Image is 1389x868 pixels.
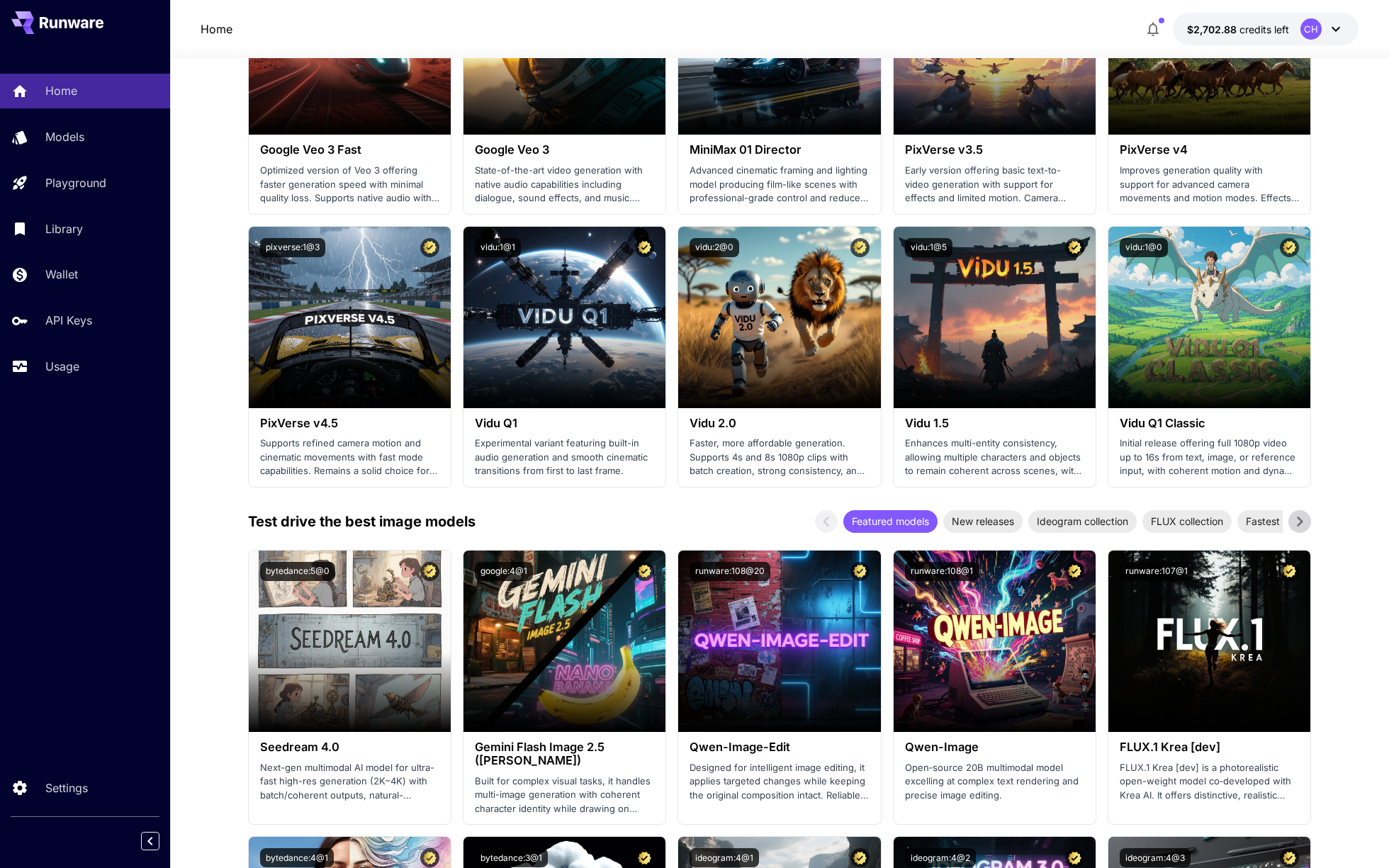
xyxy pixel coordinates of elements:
button: vidu:1@1 [475,238,521,257]
p: Open‑source 20B multimodal model excelling at complex text rendering and precise image editing. [905,761,1084,803]
button: Certified Model – Vetted for best performance and includes a commercial license. [1280,238,1299,257]
button: bytedance:3@1 [475,848,548,867]
h3: Vidu 2.0 [690,417,869,430]
button: Certified Model – Vetted for best performance and includes a commercial license. [1065,848,1084,867]
p: API Keys [45,312,92,329]
button: Collapse sidebar [141,832,159,850]
p: Library [45,220,83,237]
img: alt [678,551,880,732]
div: CH [1300,18,1322,40]
button: Certified Model – Vetted for best performance and includes a commercial license. [635,562,654,581]
a: Home [201,21,232,38]
div: Featured models [843,510,938,533]
button: google:4@1 [475,562,533,581]
button: ideogram:4@3 [1120,848,1191,867]
button: vidu:1@0 [1120,238,1168,257]
button: Certified Model – Vetted for best performance and includes a commercial license. [420,562,439,581]
h3: Gemini Flash Image 2.5 ([PERSON_NAME]) [475,740,654,767]
p: Improves generation quality with support for advanced camera movements and motion modes. Effects ... [1120,164,1299,205]
button: ideogram:4@2 [905,848,976,867]
img: alt [678,227,880,408]
img: alt [249,551,451,732]
p: Enhances multi-entity consistency, allowing multiple characters and objects to remain coherent ac... [905,436,1084,478]
h3: FLUX.1 Krea [dev] [1120,740,1299,754]
h3: Vidu 1.5 [905,417,1084,430]
p: Experimental variant featuring built-in audio generation and smooth cinematic transitions from fi... [475,436,654,478]
span: Fastest models [1237,514,1325,529]
div: Collapse sidebar [152,828,170,854]
h3: Google Veo 3 [475,143,654,157]
p: Models [45,128,84,145]
button: Certified Model – Vetted for best performance and includes a commercial license. [1280,562,1299,581]
p: Faster, more affordable generation. Supports 4s and 8s 1080p clips with batch creation, strong co... [690,436,869,478]
button: Certified Model – Vetted for best performance and includes a commercial license. [1065,562,1084,581]
button: runware:108@1 [905,562,979,581]
p: FLUX.1 Krea [dev] is a photorealistic open-weight model co‑developed with Krea AI. It offers dist... [1120,761,1299,803]
h3: PixVerse v4 [1120,143,1299,157]
span: FLUX collection [1142,514,1232,529]
h3: Google Veo 3 Fast [260,143,439,157]
button: Certified Model – Vetted for best performance and includes a commercial license. [420,848,439,867]
button: Certified Model – Vetted for best performance and includes a commercial license. [635,848,654,867]
h3: Seedream 4.0 [260,740,439,754]
p: Optimized version of Veo 3 offering faster generation speed with minimal quality loss. Supports n... [260,164,439,205]
p: Home [45,82,77,99]
h3: Qwen-Image [905,740,1084,754]
div: Ideogram collection [1028,510,1137,533]
div: New releases [943,510,1023,533]
h3: Qwen-Image-Edit [690,740,869,754]
button: Certified Model – Vetted for best performance and includes a commercial license. [1280,848,1299,867]
button: vidu:1@5 [905,238,952,257]
p: Usage [45,358,79,375]
p: Built for complex visual tasks, it handles multi-image generation with coherent character identit... [475,774,654,816]
p: Supports refined camera motion and cinematic movements with fast mode capabilities. Remains a sol... [260,436,439,478]
p: Advanced cinematic framing and lighting model producing film-like scenes with professional-grade ... [690,164,869,205]
p: Designed for intelligent image editing, it applies targeted changes while keeping the original co... [690,761,869,803]
p: Test drive the best image models [248,511,476,532]
h3: PixVerse v4.5 [260,417,439,430]
span: Ideogram collection [1028,514,1137,529]
span: New releases [943,514,1023,529]
p: Initial release offering full 1080p video up to 16s from text, image, or reference input, with co... [1120,436,1299,478]
p: Early version offering basic text-to-video generation with support for effects and limited motion... [905,164,1084,205]
button: runware:107@1 [1120,562,1193,581]
img: alt [249,227,451,408]
div: Fastest models [1237,510,1325,533]
p: Playground [45,174,106,191]
p: State-of-the-art video generation with native audio capabilities including dialogue, sound effect... [475,164,654,205]
p: Wallet [45,266,78,283]
h3: MiniMax 01 Director [690,143,869,157]
span: Featured models [843,514,938,529]
button: pixverse:1@3 [260,238,325,257]
img: alt [463,227,665,408]
img: alt [1108,227,1310,408]
button: Certified Model – Vetted for best performance and includes a commercial license. [1065,238,1084,257]
button: bytedance:4@1 [260,848,334,867]
button: bytedance:5@0 [260,562,335,581]
p: Settings [45,779,88,796]
img: alt [1108,551,1310,732]
button: Certified Model – Vetted for best performance and includes a commercial license. [635,238,654,257]
button: runware:108@20 [690,562,770,581]
nav: breadcrumb [201,21,232,38]
p: Next-gen multimodal AI model for ultra-fast high-res generation (2K–4K) with batch/coherent outpu... [260,761,439,803]
div: $2,702.88458 [1187,22,1289,37]
span: $2,702.88 [1187,23,1239,35]
h3: PixVerse v3.5 [905,143,1084,157]
span: credits left [1239,23,1289,35]
button: vidu:2@0 [690,238,739,257]
img: alt [894,227,1096,408]
button: Certified Model – Vetted for best performance and includes a commercial license. [850,562,870,581]
h3: Vidu Q1 [475,417,654,430]
div: FLUX collection [1142,510,1232,533]
button: Certified Model – Vetted for best performance and includes a commercial license. [420,238,439,257]
button: ideogram:4@1 [690,848,759,867]
button: $2,702.88458CH [1173,13,1359,45]
img: alt [463,551,665,732]
h3: Vidu Q1 Classic [1120,417,1299,430]
img: alt [894,551,1096,732]
button: Certified Model – Vetted for best performance and includes a commercial license. [850,848,870,867]
button: Certified Model – Vetted for best performance and includes a commercial license. [850,238,870,257]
